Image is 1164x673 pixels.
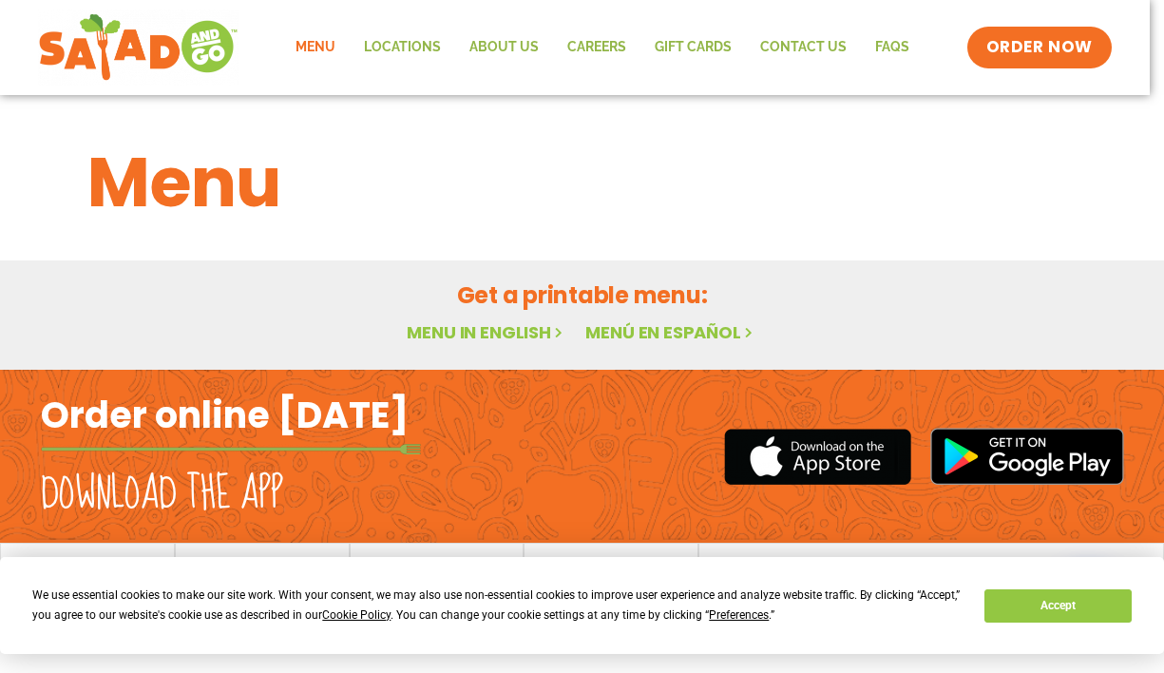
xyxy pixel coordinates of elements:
[407,320,566,344] a: Menu in English
[967,27,1112,68] a: ORDER NOW
[930,428,1124,485] img: google_play
[455,26,553,69] a: About Us
[350,26,455,69] a: Locations
[724,426,911,488] img: appstore
[281,26,924,69] nav: Menu
[709,608,769,622] span: Preferences
[640,26,746,69] a: GIFT CARDS
[41,392,409,438] h2: Order online [DATE]
[746,26,861,69] a: Contact Us
[87,131,1078,234] h1: Menu
[281,26,350,69] a: Menu
[585,320,756,344] a: Menú en español
[41,444,421,454] img: fork
[322,608,391,622] span: Cookie Policy
[861,26,924,69] a: FAQs
[553,26,640,69] a: Careers
[32,586,962,625] div: We use essential cookies to make our site work. With your consent, we may also use non-essential ...
[38,10,239,86] img: new-SAG-logo-768×292
[984,589,1131,623] button: Accept
[87,279,1078,312] h2: Get a printable menu:
[986,36,1093,59] span: ORDER NOW
[41,468,283,521] h2: Download the app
